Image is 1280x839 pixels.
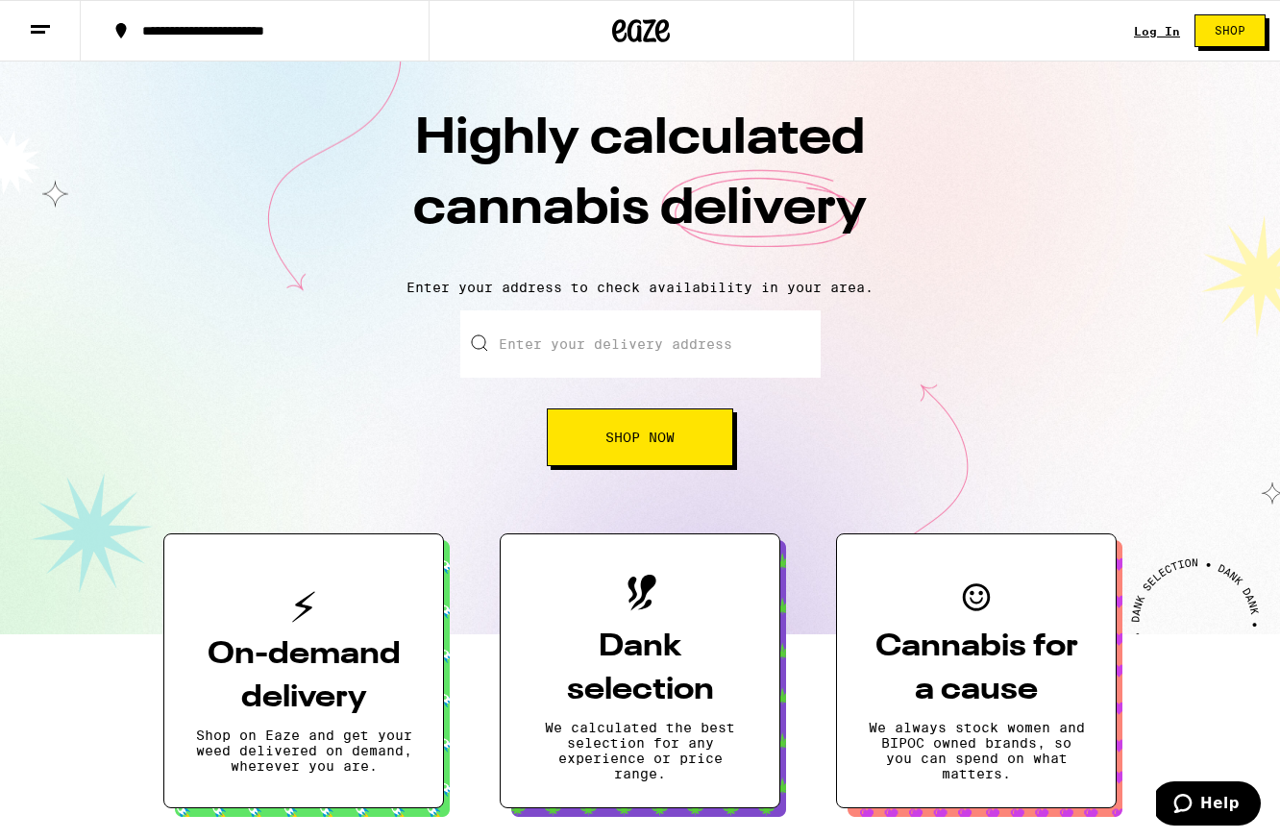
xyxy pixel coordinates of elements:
h3: Cannabis for a cause [868,626,1085,712]
button: Cannabis for a causeWe always stock women and BIPOC owned brands, so you can spend on what matters. [836,533,1117,808]
p: Enter your address to check availability in your area. [19,280,1261,295]
input: Enter your delivery address [460,310,821,378]
button: On-demand deliveryShop on Eaze and get your weed delivered on demand, wherever you are. [163,533,444,808]
a: Log In [1134,25,1180,37]
button: Shop [1194,14,1266,47]
h3: Dank selection [531,626,749,712]
iframe: Opens a widget where you can find more information [1156,781,1261,829]
span: Shop [1215,25,1245,37]
span: Shop Now [605,431,675,444]
h3: On-demand delivery [195,633,412,720]
p: We calculated the best selection for any experience or price range. [531,720,749,781]
a: Shop [1180,14,1280,47]
h1: Highly calculated cannabis delivery [304,105,976,264]
p: Shop on Eaze and get your weed delivered on demand, wherever you are. [195,728,412,774]
button: Dank selectionWe calculated the best selection for any experience or price range. [500,533,780,808]
p: We always stock women and BIPOC owned brands, so you can spend on what matters. [868,720,1085,781]
button: Shop Now [547,408,733,466]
